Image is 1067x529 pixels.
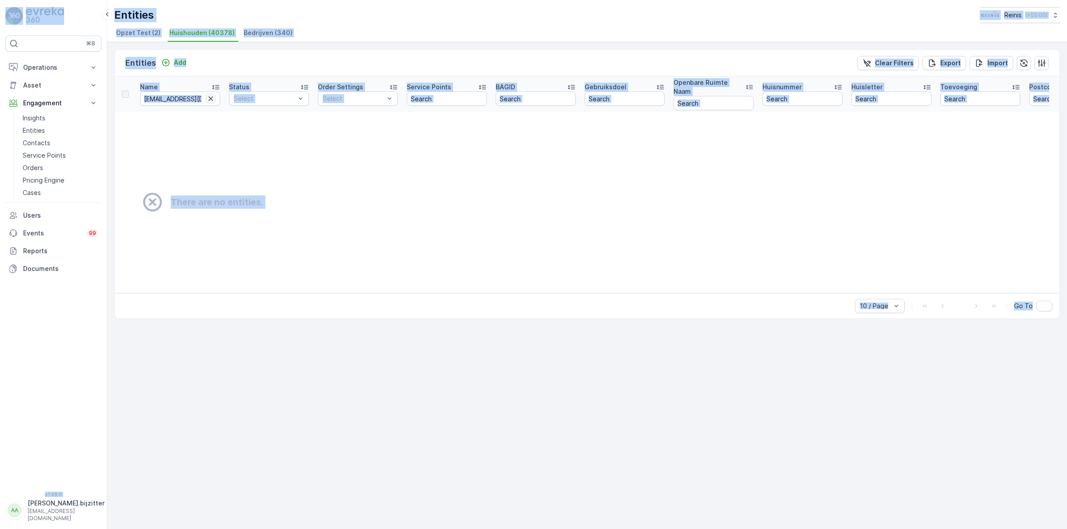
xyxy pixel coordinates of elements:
[23,188,41,197] p: Cases
[171,195,263,209] h2: There are no entities.
[496,91,576,106] input: Search
[23,163,43,172] p: Orders
[5,492,101,497] span: v 1.48.0
[5,76,101,94] button: Asset
[23,211,98,220] p: Users
[857,56,919,70] button: Clear Filters
[114,8,154,22] p: Entities
[851,91,931,106] input: Search
[940,91,1020,106] input: Search
[19,124,101,137] a: Entities
[1014,302,1033,310] span: Go To
[8,503,22,517] div: AA
[125,57,156,69] p: Entities
[980,7,1060,23] button: Reinis(+02:00)
[174,58,186,67] p: Add
[23,247,98,255] p: Reports
[5,224,101,242] a: Events99
[940,59,961,68] p: Export
[407,91,487,106] input: Search
[323,94,384,103] p: Select
[23,81,84,90] p: Asset
[140,83,158,91] p: Name
[23,264,98,273] p: Documents
[1004,11,1022,20] p: Reinis
[229,83,249,91] p: Status
[23,176,64,185] p: Pricing Engine
[23,229,82,238] p: Events
[674,78,745,96] p: Openbare Ruimte Naam
[19,162,101,174] a: Orders
[234,94,295,103] p: Select
[19,187,101,199] a: Cases
[169,28,235,37] span: Huishouden (40378)
[86,40,95,47] p: ⌘B
[1029,83,1059,91] p: Postcode
[875,59,914,68] p: Clear Filters
[23,63,84,72] p: Operations
[23,114,45,123] p: Insights
[158,57,190,68] button: Add
[674,96,754,110] input: Search
[585,83,626,91] p: Gebruiksdoel
[987,59,1008,68] p: Import
[5,260,101,278] a: Documents
[23,99,84,107] p: Engagement
[5,59,101,76] button: Operations
[19,137,101,149] a: Contacts
[140,91,220,106] input: Search
[19,174,101,187] a: Pricing Engine
[940,83,977,91] p: Toevoeging
[89,230,96,237] p: 99
[5,94,101,112] button: Engagement
[28,508,104,522] p: [EMAIL_ADDRESS][DOMAIN_NAME]
[585,91,665,106] input: Search
[19,112,101,124] a: Insights
[318,83,363,91] p: Order Settings
[762,83,802,91] p: Huisnummer
[980,10,1001,20] img: Reinis-Logo-Vrijstaand_Tekengebied-1-copy2_aBO4n7j.png
[23,151,66,160] p: Service Points
[5,207,101,224] a: Users
[116,28,160,37] span: Opzet Test (2)
[970,56,1013,70] button: Import
[923,56,966,70] button: Export
[5,499,101,522] button: AA[PERSON_NAME].bijzitter[EMAIL_ADDRESS][DOMAIN_NAME]
[23,139,50,147] p: Contacts
[1025,12,1047,19] p: ( +02:00 )
[244,28,293,37] span: Bedrijven (340)
[23,126,45,135] p: Entities
[851,83,882,91] p: Huisletter
[5,242,101,260] a: Reports
[28,499,104,508] p: [PERSON_NAME].bijzitter
[26,7,64,25] img: logo_light-DOdMpM7g.png
[407,83,451,91] p: Service Points
[19,149,101,162] a: Service Points
[5,7,23,25] img: logo
[762,91,842,106] input: Search
[496,83,515,91] p: BAGID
